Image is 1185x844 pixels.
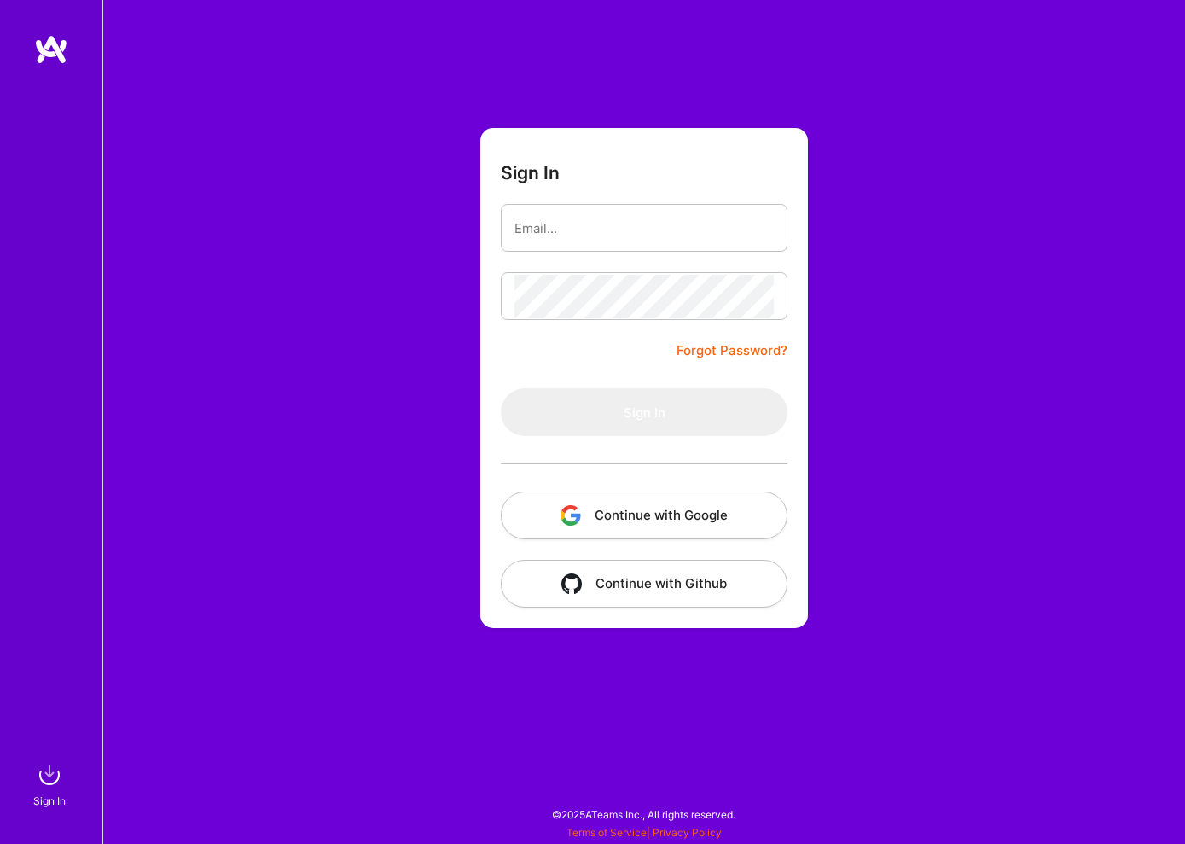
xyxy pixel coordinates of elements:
[566,826,722,839] span: |
[561,505,581,526] img: icon
[501,388,787,436] button: Sign In
[501,560,787,608] button: Continue with Github
[653,826,722,839] a: Privacy Policy
[36,758,67,810] a: sign inSign In
[566,826,647,839] a: Terms of Service
[501,492,787,539] button: Continue with Google
[34,34,68,65] img: logo
[501,162,560,183] h3: Sign In
[33,792,66,810] div: Sign In
[102,793,1185,835] div: © 2025 ATeams Inc., All rights reserved.
[677,341,787,361] a: Forgot Password?
[514,207,774,250] input: Email...
[32,758,67,792] img: sign in
[561,573,582,594] img: icon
